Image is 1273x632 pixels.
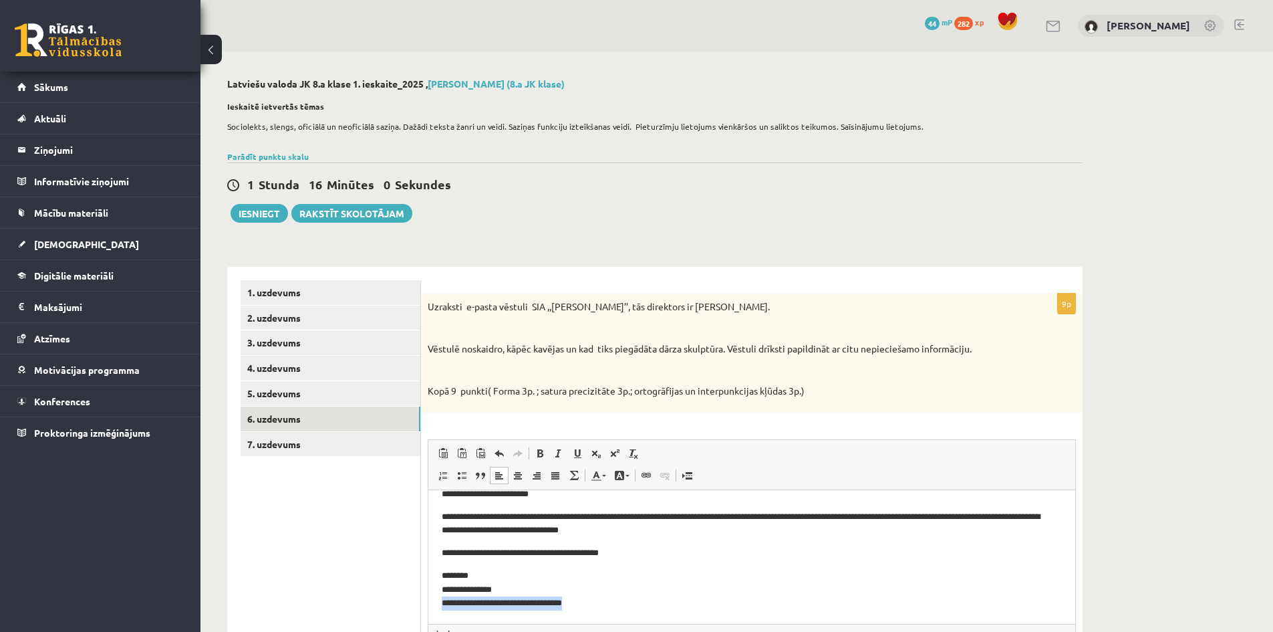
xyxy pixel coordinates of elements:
[395,177,451,192] span: Sekundes
[34,112,66,124] span: Aktuāli
[34,364,140,376] span: Motivācijas programma
[17,229,184,259] a: [DEMOGRAPHIC_DATA]
[247,177,254,192] span: 1
[17,103,184,134] a: Aktuāli
[925,17,952,27] a: 44 mP
[1107,19,1190,32] a: [PERSON_NAME]
[17,166,184,197] a: Informatīvie ziņojumi
[656,467,674,484] a: Unlink
[17,417,184,448] a: Proktoringa izmēģinājums
[17,292,184,322] a: Maksājumi
[975,17,984,27] span: xp
[452,445,471,462] a: Paste as plain text (Ctrl+Shift+V)
[452,467,471,484] a: Insert/Remove Bulleted List
[34,427,150,439] span: Proktoringa izmēģinājums
[227,101,324,112] strong: Ieskaitē ietvertās tēmas
[291,204,412,223] a: Rakstīt skolotājam
[587,467,610,484] a: Text Color
[17,260,184,291] a: Digitālie materiāli
[434,445,452,462] a: Paste (Ctrl+V)
[34,166,184,197] legend: Informatīvie ziņojumi
[428,300,1009,314] p: Uzraksti e-pasta vēstuli SIA ,,[PERSON_NAME]’’, tās direktors ir [PERSON_NAME].
[637,467,656,484] a: Link (Ctrl+K)
[509,445,527,462] a: Redo (Ctrl+Y)
[428,342,1009,356] p: Vēstulē noskaidro, kāpēc kavējas un kad tiks piegādāta dārza skulptūra. Vēstuli drīksti papildinā...
[471,467,490,484] a: Block Quote
[227,78,1083,90] h2: Latviešu valoda JK 8.a klase 1. ieskaite_2025 ,
[241,356,420,381] a: 4. uzdevums
[241,381,420,406] a: 5. uzdevums
[434,467,452,484] a: Insert/Remove Numbered List
[428,490,1075,624] iframe: Editor, wiswyg-editor-user-answer-47024919539300
[327,177,374,192] span: Minūtes
[34,332,70,344] span: Atzīmes
[678,467,696,484] a: Insert Page Break for Printing
[34,238,139,250] span: [DEMOGRAPHIC_DATA]
[17,72,184,102] a: Sākums
[605,445,624,462] a: Superscript
[624,445,643,462] a: Remove Format
[17,197,184,228] a: Mācību materiāli
[15,23,122,57] a: Rīgas 1. Tālmācības vidusskola
[1057,293,1076,314] p: 9p
[527,467,546,484] a: Align Right
[565,467,583,484] a: Math
[241,330,420,355] a: 3. uzdevums
[471,445,490,462] a: Paste from Word
[490,467,509,484] a: Align Left
[17,386,184,417] a: Konferences
[954,17,973,30] span: 282
[490,445,509,462] a: Undo (Ctrl+Z)
[1085,20,1098,33] img: Ralfs Jēkabsons
[241,306,420,330] a: 2. uzdevums
[428,385,1009,398] p: Kopā 9 punkti( Forma 3p. ; satura precizitāte 3p.; ortogrāfijas un interpunkcijas kļūdas 3p.)
[34,81,68,93] span: Sākums
[241,280,420,305] a: 1. uzdevums
[17,354,184,385] a: Motivācijas programma
[34,292,184,322] legend: Maksājumi
[942,17,952,27] span: mP
[587,445,605,462] a: Subscript
[925,17,940,30] span: 44
[428,78,565,90] a: [PERSON_NAME] (8.a JK klase)
[34,395,90,407] span: Konferences
[610,467,633,484] a: Background Color
[259,177,299,192] span: Stunda
[227,120,1076,132] p: Sociolekts, slengs, oficiālā un neoficiālā saziņa. Dažādi teksta žanri un veidi. Saziņas funkciju...
[309,177,322,192] span: 16
[241,432,420,457] a: 7. uzdevums
[549,445,568,462] a: Italic (Ctrl+I)
[17,134,184,165] a: Ziņojumi
[509,467,527,484] a: Center
[34,134,184,165] legend: Ziņojumi
[231,204,288,223] button: Iesniegt
[568,445,587,462] a: Underline (Ctrl+U)
[384,177,390,192] span: 0
[34,270,114,282] span: Digitālie materiāli
[546,467,565,484] a: Justify
[954,17,990,27] a: 282 xp
[531,445,549,462] a: Bold (Ctrl+B)
[227,151,309,162] a: Parādīt punktu skalu
[17,323,184,354] a: Atzīmes
[241,407,420,431] a: 6. uzdevums
[34,207,108,219] span: Mācību materiāli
